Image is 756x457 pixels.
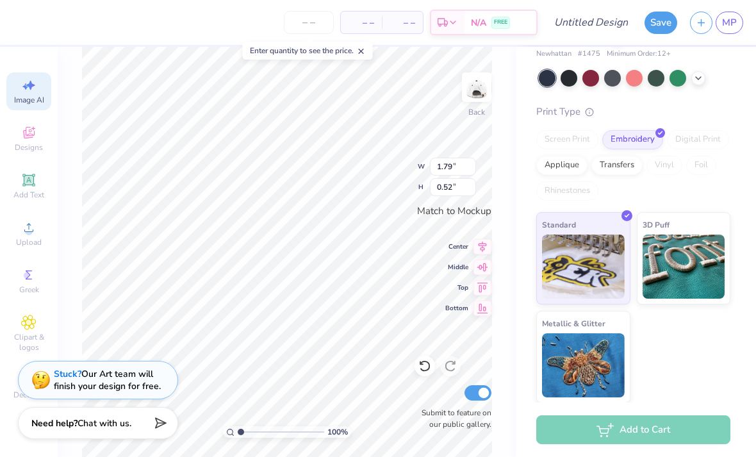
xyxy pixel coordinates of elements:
[445,263,468,272] span: Middle
[19,285,39,295] span: Greek
[536,49,571,60] span: Newhattan
[542,218,576,231] span: Standard
[284,11,334,34] input: – –
[54,368,81,380] strong: Stuck?
[494,18,507,27] span: FREE
[390,16,415,29] span: – –
[716,12,743,34] a: MP
[686,156,716,175] div: Foil
[445,304,468,313] span: Bottom
[645,12,677,34] button: Save
[13,190,44,200] span: Add Text
[468,106,485,118] div: Back
[722,15,737,30] span: MP
[578,49,600,60] span: # 1475
[445,283,468,292] span: Top
[54,368,161,392] div: Our Art team will finish your design for free.
[536,181,598,201] div: Rhinestones
[536,156,588,175] div: Applique
[415,407,491,430] label: Submit to feature on our public gallery.
[602,130,663,149] div: Embroidery
[591,156,643,175] div: Transfers
[16,237,42,247] span: Upload
[464,74,489,100] img: Back
[646,156,682,175] div: Vinyl
[327,426,348,438] span: 100 %
[542,333,625,397] img: Metallic & Glitter
[15,142,43,153] span: Designs
[243,42,373,60] div: Enter quantity to see the price.
[6,332,51,353] span: Clipart & logos
[542,235,625,299] img: Standard
[471,16,486,29] span: N/A
[643,218,670,231] span: 3D Puff
[349,16,374,29] span: – –
[607,49,671,60] span: Minimum Order: 12 +
[643,235,725,299] img: 3D Puff
[544,10,638,35] input: Untitled Design
[536,104,730,119] div: Print Type
[445,242,468,251] span: Center
[542,317,605,330] span: Metallic & Glitter
[31,417,78,429] strong: Need help?
[13,390,44,400] span: Decorate
[667,130,729,149] div: Digital Print
[78,417,131,429] span: Chat with us.
[536,130,598,149] div: Screen Print
[14,95,44,105] span: Image AI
